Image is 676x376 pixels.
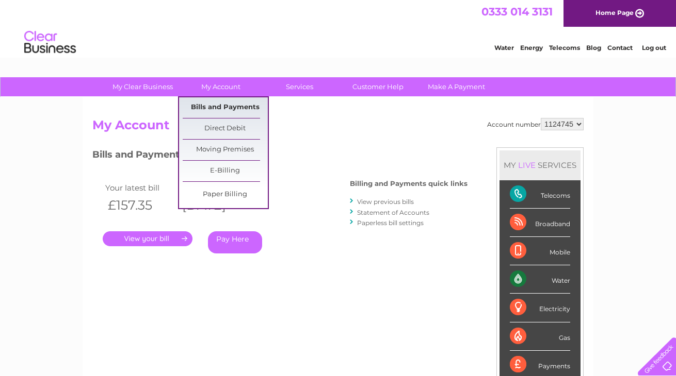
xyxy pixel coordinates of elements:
[494,44,514,52] a: Water
[510,294,570,322] div: Electricity
[335,77,421,96] a: Customer Help
[586,44,601,52] a: Blog
[183,140,268,160] a: Moving Premises
[103,195,177,216] th: £157.35
[510,180,570,209] div: Telecoms
[177,195,251,216] th: [DATE]
[357,219,424,227] a: Paperless bill settings
[350,180,468,187] h4: Billing and Payments quick links
[520,44,543,52] a: Energy
[642,44,666,52] a: Log out
[607,44,633,52] a: Contact
[357,198,414,206] a: View previous bills
[500,150,581,180] div: MY SERVICES
[92,118,584,138] h2: My Account
[95,6,583,50] div: Clear Business is a trading name of Verastar Limited (registered in [GEOGRAPHIC_DATA] No. 3667643...
[414,77,499,96] a: Make A Payment
[183,97,268,118] a: Bills and Payments
[179,77,264,96] a: My Account
[183,161,268,181] a: E-Billing
[481,5,553,18] a: 0333 014 3131
[92,147,468,165] h3: Bills and Payments
[510,209,570,237] div: Broadband
[100,77,185,96] a: My Clear Business
[103,231,192,246] a: .
[183,184,268,205] a: Paper Billing
[549,44,580,52] a: Telecoms
[516,160,538,170] div: LIVE
[103,181,177,195] td: Your latest bill
[208,231,262,253] a: Pay Here
[510,237,570,265] div: Mobile
[510,322,570,351] div: Gas
[183,118,268,139] a: Direct Debit
[357,209,429,216] a: Statement of Accounts
[24,27,76,58] img: logo.png
[257,77,342,96] a: Services
[510,265,570,294] div: Water
[177,181,251,195] td: Invoice date
[487,118,584,130] div: Account number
